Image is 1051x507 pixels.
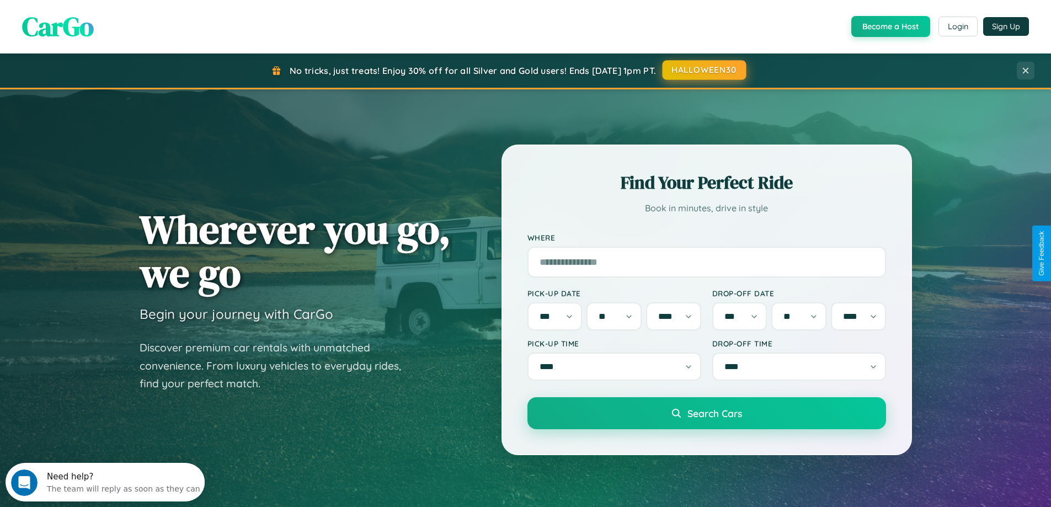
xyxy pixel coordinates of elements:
[527,339,701,348] label: Pick-up Time
[527,289,701,298] label: Pick-up Date
[22,8,94,45] span: CarGo
[712,339,886,348] label: Drop-off Time
[983,17,1029,36] button: Sign Up
[527,170,886,195] h2: Find Your Perfect Ride
[527,397,886,429] button: Search Cars
[663,60,746,80] button: HALLOWEEN30
[41,9,195,18] div: Need help?
[938,17,978,36] button: Login
[6,463,205,501] iframe: Intercom live chat discovery launcher
[140,207,451,295] h1: Wherever you go, we go
[140,306,333,322] h3: Begin your journey with CarGo
[4,4,205,35] div: Open Intercom Messenger
[527,233,886,242] label: Where
[851,16,930,37] button: Become a Host
[527,200,886,216] p: Book in minutes, drive in style
[140,339,415,393] p: Discover premium car rentals with unmatched convenience. From luxury vehicles to everyday rides, ...
[290,65,656,76] span: No tricks, just treats! Enjoy 30% off for all Silver and Gold users! Ends [DATE] 1pm PT.
[687,407,742,419] span: Search Cars
[712,289,886,298] label: Drop-off Date
[11,469,38,496] iframe: Intercom live chat
[41,18,195,30] div: The team will reply as soon as they can
[1038,231,1045,276] div: Give Feedback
